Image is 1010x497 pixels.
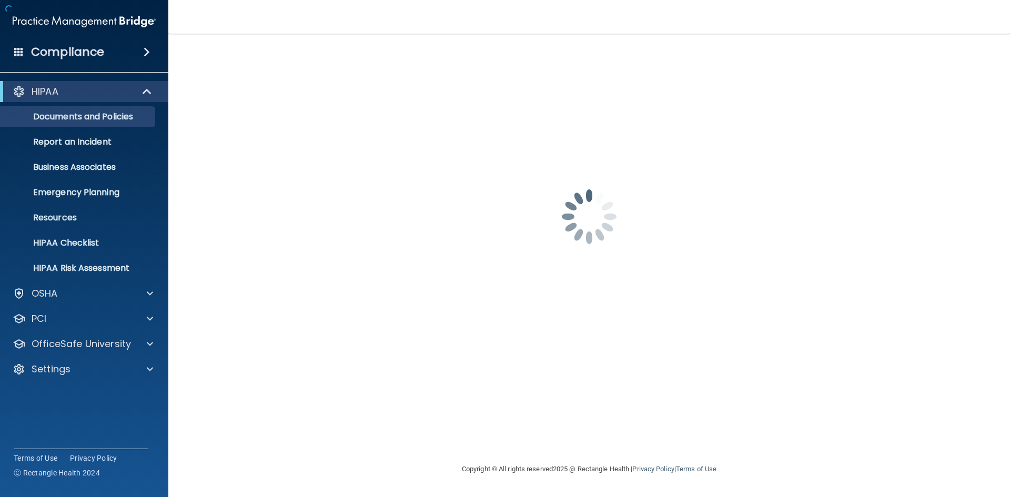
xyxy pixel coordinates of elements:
[32,287,58,300] p: OSHA
[7,162,150,173] p: Business Associates
[70,453,117,463] a: Privacy Policy
[537,164,642,269] img: spinner.e123f6fc.gif
[31,45,104,59] h4: Compliance
[32,312,46,325] p: PCI
[32,85,58,98] p: HIPAA
[7,263,150,273] p: HIPAA Risk Assessment
[7,212,150,223] p: Resources
[13,312,153,325] a: PCI
[7,137,150,147] p: Report an Incident
[14,468,100,478] span: Ⓒ Rectangle Health 2024
[397,452,781,486] div: Copyright © All rights reserved 2025 @ Rectangle Health | |
[13,363,153,376] a: Settings
[7,238,150,248] p: HIPAA Checklist
[632,465,674,473] a: Privacy Policy
[7,111,150,122] p: Documents and Policies
[7,187,150,198] p: Emergency Planning
[13,85,153,98] a: HIPAA
[13,338,153,350] a: OfficeSafe University
[32,338,131,350] p: OfficeSafe University
[13,11,156,32] img: PMB logo
[676,465,716,473] a: Terms of Use
[32,363,70,376] p: Settings
[13,287,153,300] a: OSHA
[14,453,57,463] a: Terms of Use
